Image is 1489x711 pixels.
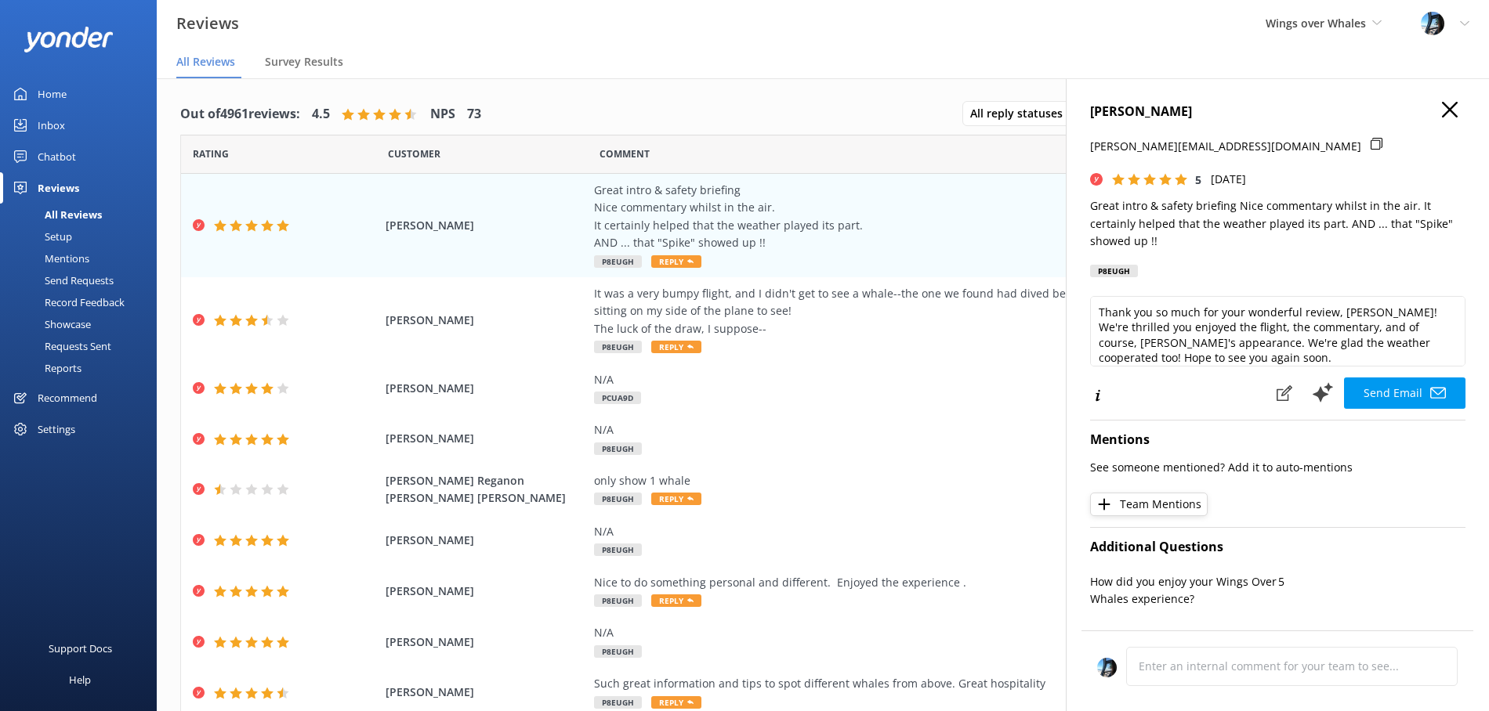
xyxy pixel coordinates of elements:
div: Such great information and tips to spot different whales from above. Great hospitality [594,675,1307,692]
span: [PERSON_NAME] [386,217,586,234]
span: Date [388,146,440,161]
span: P8EUGH [594,696,642,709]
span: Wings over Whales [1266,16,1366,31]
img: yonder-white-logo.png [24,27,114,52]
span: Reply [651,255,701,268]
span: Reply [651,594,701,607]
div: Help [69,664,91,695]
div: N/A [594,624,1307,641]
a: Reports [9,357,157,379]
div: It was a very bumpy flight, and I didn't get to see a whale--the one we found had dived before th... [594,285,1307,337]
h4: Out of 4961 reviews: [180,104,300,125]
a: Setup [9,226,157,247]
div: Recommend [38,382,97,413]
h4: 4.5 [312,104,330,125]
button: Team Mentions [1090,493,1208,516]
div: Home [38,78,67,110]
a: Requests Sent [9,335,157,357]
span: Question [600,146,650,161]
span: P8EUGH [594,493,642,505]
h4: Mentions [1090,430,1465,450]
p: How did you enjoy your Wings Over Whales experience? [1090,573,1278,608]
span: 5 [1195,172,1201,187]
div: N/A [594,523,1307,540]
span: [PERSON_NAME] [386,380,586,397]
span: P8EUGH [594,594,642,607]
span: [PERSON_NAME] [386,430,586,447]
a: Record Feedback [9,291,157,313]
span: P8EUGH [594,341,642,353]
h4: NPS [430,104,455,125]
span: Reply [651,341,701,353]
span: Date [193,146,229,161]
span: Reply [651,696,701,709]
p: See someone mentioned? Add it to auto-mentions [1090,459,1465,476]
a: Send Requests [9,269,157,291]
div: Support Docs [49,633,112,664]
div: Reviews [38,172,79,204]
h4: [PERSON_NAME] [1090,102,1465,122]
div: N/A [594,421,1307,439]
span: All Reviews [176,54,235,70]
div: Send Requests [9,269,114,291]
button: Close [1442,102,1458,119]
div: P8EUGH [1090,265,1138,277]
a: Showcase [9,313,157,335]
button: Send Email [1344,377,1465,409]
span: [PERSON_NAME] [386,532,586,549]
span: [PERSON_NAME] [386,684,586,701]
img: 145-1635463833.jpg [1097,658,1117,677]
div: Great intro & safety briefing Nice commentary whilst in the air. It certainly helped that the wea... [594,182,1307,252]
div: Showcase [9,313,91,335]
span: P8EUGH [594,442,642,455]
h3: Reviews [176,11,239,36]
div: Mentions [9,247,89,269]
textarea: Thank you so much for your wonderful review, [PERSON_NAME]! We're thrilled you enjoyed the flight... [1090,296,1465,366]
div: only show 1 whale [594,472,1307,489]
div: Inbox [38,110,65,141]
span: P8EUGH [594,255,642,268]
img: 145-1635463833.jpg [1421,12,1444,35]
span: [PERSON_NAME] Reganon [PERSON_NAME] [PERSON_NAME] [386,472,586,507]
div: Chatbot [38,141,76,172]
span: PCUA9D [594,392,641,404]
p: 5 [1278,573,1466,590]
span: [PERSON_NAME] [386,633,586,651]
a: All Reviews [9,204,157,226]
div: Reports [9,357,82,379]
span: Survey Results [265,54,343,70]
div: Record Feedback [9,291,125,313]
a: Mentions [9,247,157,269]
span: All reply statuses [970,105,1072,122]
span: [PERSON_NAME] [386,312,586,329]
h4: 73 [467,104,481,125]
div: Settings [38,413,75,445]
p: Great intro & safety briefing Nice commentary whilst in the air. It certainly helped that the wea... [1090,197,1465,250]
span: P8EUGH [594,645,642,658]
div: Requests Sent [9,335,111,357]
span: Reply [651,493,701,505]
div: Nice to do something personal and different. Enjoyed the experience . [594,574,1307,591]
div: N/A [594,371,1307,388]
div: Setup [9,226,72,247]
span: [PERSON_NAME] [386,583,586,600]
h4: Additional Questions [1090,537,1465,558]
div: All Reviews [9,204,102,226]
p: [PERSON_NAME][EMAIL_ADDRESS][DOMAIN_NAME] [1090,138,1361,155]
p: [DATE] [1211,171,1246,188]
span: P8EUGH [594,543,642,556]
